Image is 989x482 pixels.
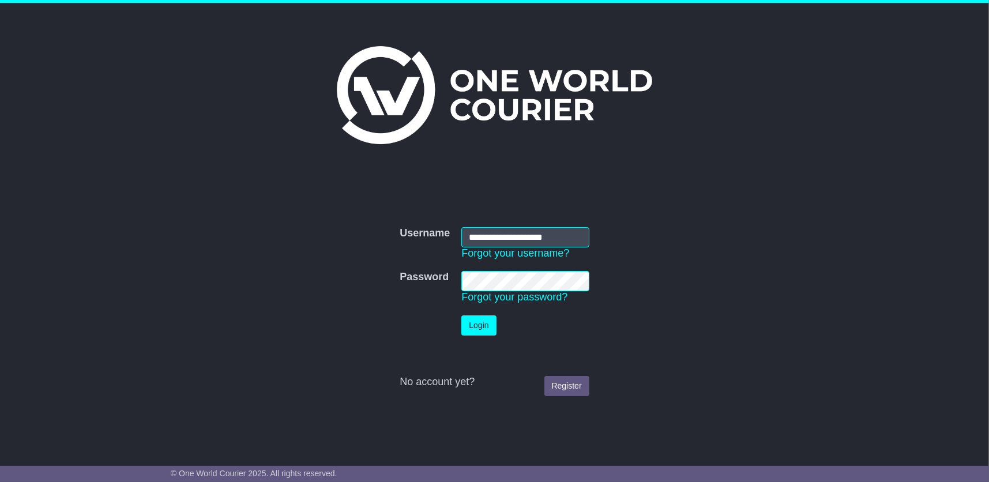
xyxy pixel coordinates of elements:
[461,315,496,336] button: Login
[461,247,569,259] a: Forgot your username?
[400,376,589,389] div: No account yet?
[171,469,337,478] span: © One World Courier 2025. All rights reserved.
[544,376,589,396] a: Register
[461,291,567,303] a: Forgot your password?
[337,46,652,144] img: One World
[400,227,450,240] label: Username
[400,271,449,284] label: Password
